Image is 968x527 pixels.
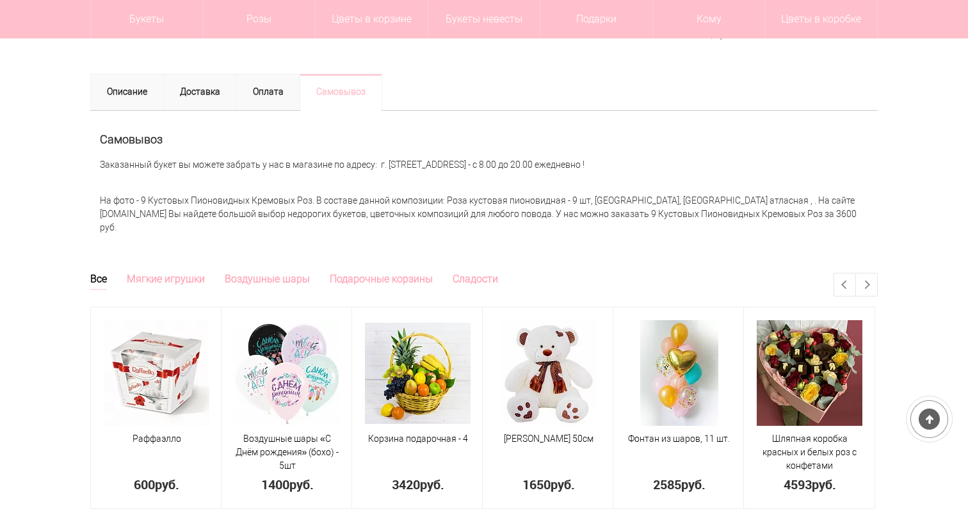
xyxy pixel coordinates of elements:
span: руб. [289,476,314,493]
a: [PERSON_NAME] 50см [504,434,593,444]
img: Шляпная коробка красных и белых роз с конфетами [757,320,862,426]
span: руб. [155,476,179,493]
span: 1650 [522,476,551,493]
a: Next [856,273,877,296]
a: Фонтан из шаров, 11 шт. [628,434,730,444]
a: Воздушные шары «С Днём рождения» (бохо) - 5шт [236,434,339,471]
span: 600 [134,476,155,493]
a: Все [90,273,107,290]
span: 2585 [653,476,681,493]
a: Оплата [236,74,300,111]
a: Доставка [163,74,237,111]
a: Корзина подарочная - 4 [368,434,468,444]
p: Заказанный букет вы можете забрать у нас в магазине по адресу: г. [STREET_ADDRESS] - с 8.00 до 20... [100,158,868,172]
img: Воздушные шары «С Днём рождения» (бохо) - 5шт [234,320,340,426]
span: руб. [551,476,575,493]
a: Previous [834,273,855,296]
a: Подарочные корзины [330,273,433,289]
span: руб. [420,476,444,493]
img: Фонтан из шаров, 11 шт. [640,320,718,426]
div: На фото - 9 Кустовых Пионовидных Кремовых Роз. В составе данной композиции: Роза кустовая пионови... [90,188,878,241]
a: Самовывоз [300,74,382,111]
span: руб. [681,476,706,493]
span: 4.49 [694,30,711,40]
a: Мягкие игрушки [127,273,205,289]
span: 1400 [261,476,289,493]
a: Шляпная коробка красных и белых роз с конфетами [762,434,857,471]
img: Раффаэлло [104,320,209,426]
span: руб. [812,476,836,493]
a: Сладости [453,273,498,289]
a: Раффаэлло [133,434,181,444]
span: 3420 [392,476,420,493]
img: Медведь Тони 50см [501,320,597,426]
a: Воздушные шары [225,273,310,289]
img: Корзина подарочная - 4 [365,323,471,424]
span: 134 [760,30,775,40]
h2: Самовывоз [100,133,868,146]
a: Описание [90,74,164,111]
span: 4593 [784,476,812,493]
